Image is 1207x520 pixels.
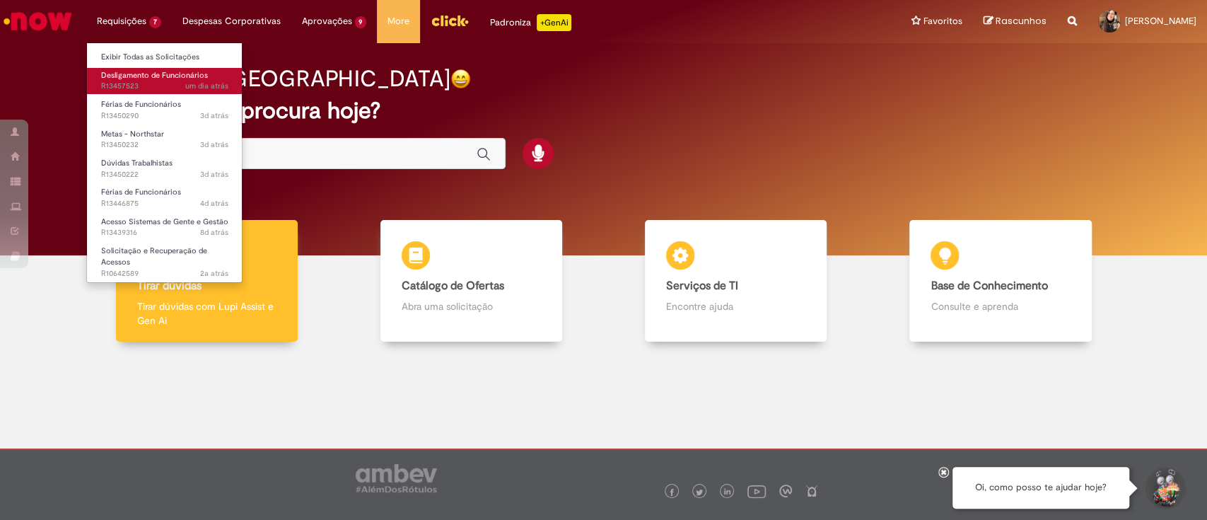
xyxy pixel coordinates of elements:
span: R13450232 [101,139,228,151]
time: 26/08/2025 18:40:32 [200,169,228,180]
span: 4d atrás [200,198,228,209]
a: Tirar dúvidas Tirar dúvidas com Lupi Assist e Gen Ai [74,220,339,342]
a: Aberto R13450232 : Metas - Northstar [87,127,243,153]
div: Oi, como posso te ajudar hoje? [952,467,1129,509]
a: Catálogo de Ofertas Abra uma solicitação [339,220,603,342]
span: R13439316 [101,227,228,238]
img: logo_footer_youtube.png [747,482,766,500]
button: Iniciar Conversa de Suporte [1143,467,1186,509]
a: Aberto R13457523 : Desligamento de Funcionários [87,68,243,94]
img: logo_footer_linkedin.png [724,488,731,497]
p: Abra uma solicitação [402,299,541,313]
b: Tirar dúvidas [137,279,202,293]
img: logo_footer_workplace.png [779,485,792,497]
span: R13450290 [101,110,228,122]
div: Padroniza [490,14,571,31]
span: um dia atrás [185,81,228,91]
span: [PERSON_NAME] [1125,15,1196,27]
a: Aberto R13450290 : Férias de Funcionários [87,97,243,123]
span: Despesas Corporativas [182,14,281,28]
span: 3d atrás [200,110,228,121]
span: Metas - Northstar [101,129,164,139]
span: Favoritos [923,14,962,28]
time: 03/11/2023 08:03:35 [200,268,228,279]
span: Solicitação e Recuperação de Acessos [101,245,207,267]
p: Tirar dúvidas com Lupi Assist e Gen Ai [137,299,276,328]
a: Rascunhos [984,15,1046,28]
span: Rascunhos [996,14,1046,28]
span: 3d atrás [200,169,228,180]
img: click_logo_yellow_360x200.png [431,10,469,31]
span: 3d atrás [200,139,228,150]
span: 2a atrás [200,268,228,279]
span: R13450222 [101,169,228,180]
time: 26/08/2025 09:09:17 [200,198,228,209]
span: R10642589 [101,268,228,279]
h2: Boa tarde, [GEOGRAPHIC_DATA] [114,67,450,91]
ul: Requisições [86,42,243,283]
span: R13446875 [101,198,228,209]
a: Aberto R13446875 : Férias de Funcionários [87,185,243,211]
span: Aprovações [302,14,352,28]
span: 8d atrás [200,227,228,238]
h2: O que você procura hoje? [114,98,1093,123]
span: More [387,14,409,28]
b: Serviços de TI [666,279,738,293]
time: 28/08/2025 12:15:08 [185,81,228,91]
span: R13457523 [101,81,228,92]
span: Acesso Sistemas de Gente e Gestão [101,216,228,227]
img: logo_footer_twitter.png [696,489,703,496]
time: 26/08/2025 19:23:19 [200,110,228,121]
p: Consulte e aprenda [931,299,1070,313]
span: 9 [355,16,367,28]
b: Base de Conhecimento [931,279,1047,293]
a: Base de Conhecimento Consulte e aprenda [868,220,1133,342]
span: Dúvidas Trabalhistas [101,158,173,168]
img: logo_footer_ambev_rotulo_gray.png [356,464,437,492]
a: Exibir Todas as Solicitações [87,50,243,65]
a: Aberto R13450222 : Dúvidas Trabalhistas [87,156,243,182]
a: Aberto R10642589 : Solicitação e Recuperação de Acessos [87,243,243,274]
time: 26/08/2025 18:44:46 [200,139,228,150]
p: Encontre ajuda [666,299,805,313]
img: ServiceNow [1,7,74,35]
span: 7 [149,16,161,28]
a: Aberto R13439316 : Acesso Sistemas de Gente e Gestão [87,214,243,241]
time: 22/08/2025 11:10:41 [200,227,228,238]
img: happy-face.png [450,69,471,89]
img: logo_footer_facebook.png [668,489,675,496]
a: Serviços de TI Encontre ajuda [604,220,868,342]
span: Férias de Funcionários [101,187,181,197]
p: +GenAi [537,14,571,31]
b: Catálogo de Ofertas [402,279,504,293]
span: Desligamento de Funcionários [101,70,208,81]
img: logo_footer_naosei.png [805,485,818,497]
span: Requisições [97,14,146,28]
span: Férias de Funcionários [101,99,181,110]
